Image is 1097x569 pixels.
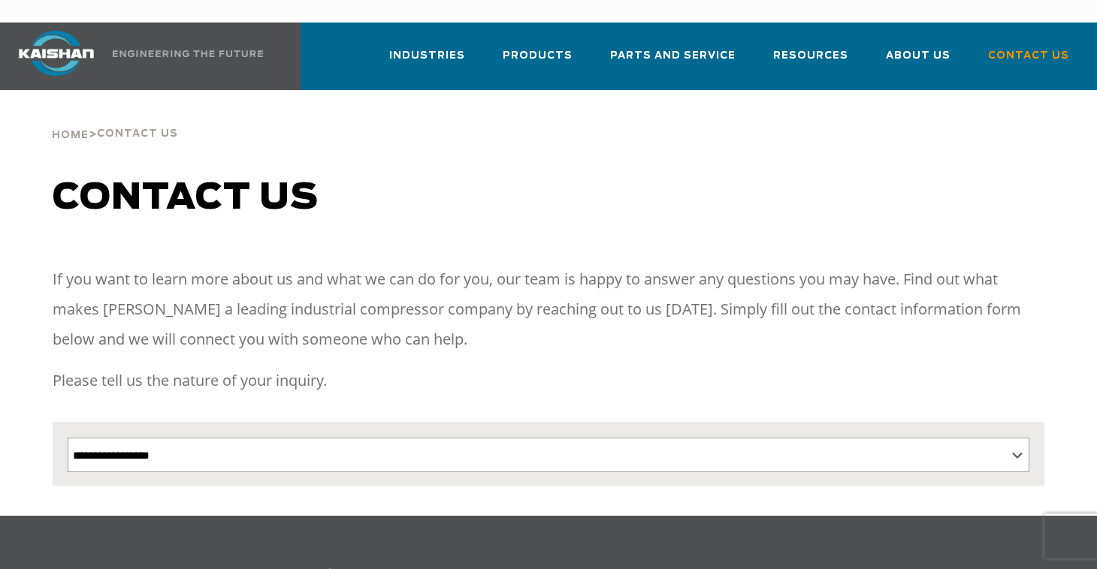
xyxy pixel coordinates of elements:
[610,47,736,65] span: Parts and Service
[53,366,1044,396] p: Please tell us the nature of your inquiry.
[988,36,1069,87] a: Contact Us
[52,128,89,141] a: Home
[503,36,573,87] a: Products
[97,129,178,139] span: Contact Us
[886,47,950,65] span: About Us
[53,264,1044,354] p: If you want to learn more about us and what we can do for you, our team is happy to answer any qu...
[52,131,89,140] span: Home
[886,36,950,87] a: About Us
[53,180,319,216] span: Contact us
[389,36,465,87] a: Industries
[773,36,848,87] a: Resources
[113,50,263,57] img: Engineering the future
[503,47,573,65] span: Products
[389,47,465,65] span: Industries
[52,90,178,147] div: >
[610,36,736,87] a: Parts and Service
[988,47,1069,65] span: Contact Us
[773,47,848,65] span: Resources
